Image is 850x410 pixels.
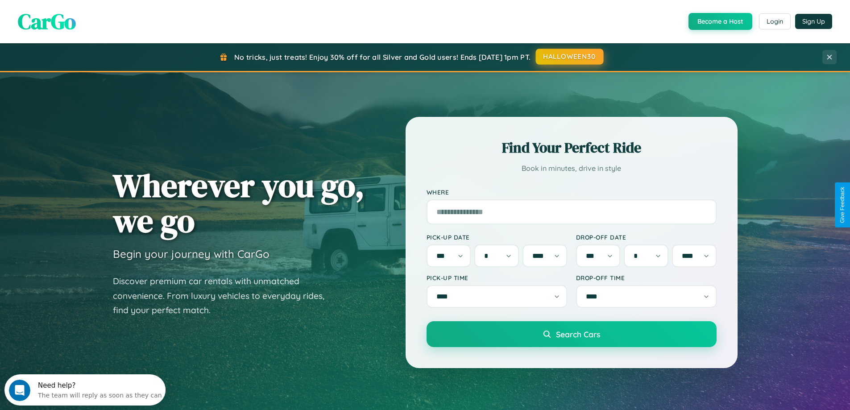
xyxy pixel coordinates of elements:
[427,321,717,347] button: Search Cars
[18,7,76,36] span: CarGo
[4,374,166,406] iframe: Intercom live chat discovery launcher
[33,8,158,15] div: Need help?
[427,138,717,157] h2: Find Your Perfect Ride
[234,53,531,62] span: No tricks, just treats! Enjoy 30% off for all Silver and Gold users! Ends [DATE] 1pm PT.
[4,4,166,28] div: Open Intercom Messenger
[427,162,717,175] p: Book in minutes, drive in style
[113,274,336,318] p: Discover premium car rentals with unmatched convenience. From luxury vehicles to everyday rides, ...
[33,15,158,24] div: The team will reply as soon as they can
[795,14,832,29] button: Sign Up
[556,329,600,339] span: Search Cars
[576,233,717,241] label: Drop-off Date
[427,274,567,282] label: Pick-up Time
[9,380,30,401] iframe: Intercom live chat
[688,13,752,30] button: Become a Host
[576,274,717,282] label: Drop-off Time
[839,187,846,223] div: Give Feedback
[427,188,717,196] label: Where
[113,168,365,238] h1: Wherever you go, we go
[536,49,604,65] button: HALLOWEEN30
[759,13,791,29] button: Login
[427,233,567,241] label: Pick-up Date
[113,247,270,261] h3: Begin your journey with CarGo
